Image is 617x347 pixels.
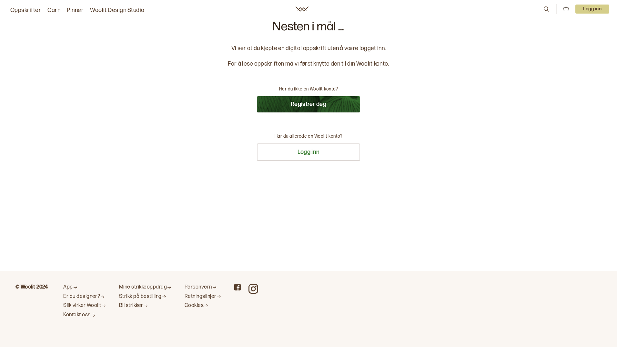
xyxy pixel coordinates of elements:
p: Har du allerede en Woolit-konto? [275,133,342,140]
a: Bli strikker [119,302,172,309]
a: Retningslinjer [185,293,221,300]
p: Nesten i mål ... [273,21,344,33]
a: Oppskrifter [10,6,41,15]
a: Kontakt oss [63,312,106,319]
a: Garn [47,6,60,15]
p: Har du ikke en Woolit-konto? [279,86,338,92]
a: Slik virker Woolit [63,302,106,309]
button: Registrer deg [257,96,360,112]
p: Logg inn [575,5,609,14]
p: Vi ser at du kjøpte en digital oppskrift uten å være logget inn. For å lese oppskriften må vi før... [228,45,389,68]
a: Woolit on Instagram [248,284,258,294]
a: Cookies [185,302,221,309]
a: Woolit Design Studio [90,6,145,15]
a: Strikk på bestilling [119,293,172,300]
a: Woolit on Facebook [234,284,241,290]
button: User dropdown [575,5,609,14]
a: Er du designer? [63,293,106,300]
b: © Woolit 2024 [15,284,48,290]
button: Logg inn [257,143,360,161]
a: Pinner [67,6,84,15]
a: Woolit [296,6,308,12]
a: Mine strikkeoppdrag [119,284,172,291]
a: App [63,284,106,291]
a: Personvern [185,284,221,291]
